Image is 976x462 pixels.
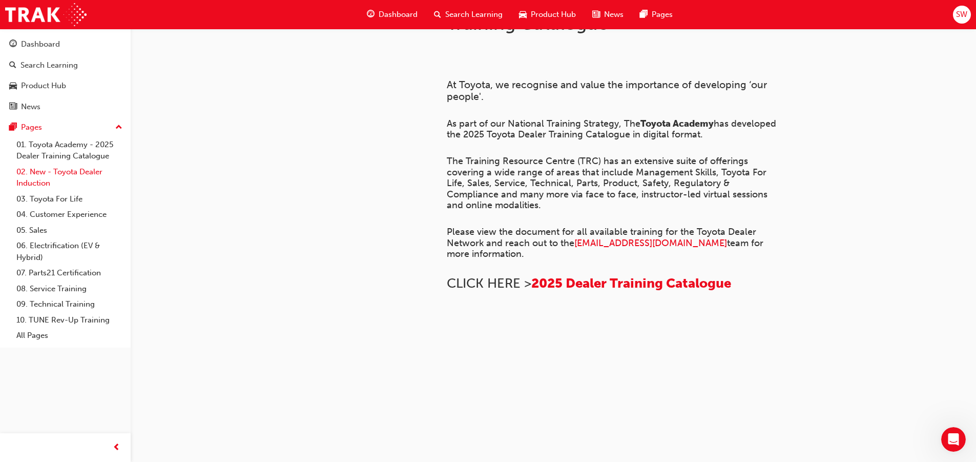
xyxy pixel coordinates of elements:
span: Pages [652,9,673,21]
a: 01. Toyota Academy - 2025 Dealer Training Catalogue [12,137,127,164]
a: 2025 Dealer Training Catalogue [531,275,731,291]
span: Search Learning [445,9,503,21]
span: SW [956,9,967,21]
button: SW [953,6,971,24]
iframe: Intercom live chat [941,427,966,452]
span: CLICK HERE > [447,275,531,291]
a: 09. Technical Training [12,296,127,312]
span: Product Hub [531,9,576,21]
span: prev-icon [113,441,120,454]
span: news-icon [9,103,17,112]
a: 04. Customer Experience [12,207,127,223]
span: Toyota Academy [640,118,714,129]
a: guage-iconDashboard [359,4,426,25]
div: Dashboard [21,38,60,50]
span: team for more information. [447,237,766,260]
span: pages-icon [9,123,17,132]
span: car-icon [519,8,527,21]
a: 10. TUNE Rev-Up Training [12,312,127,328]
a: News [4,97,127,116]
a: 05. Sales [12,223,127,238]
a: [EMAIL_ADDRESS][DOMAIN_NAME] [574,237,727,249]
span: news-icon [592,8,600,21]
span: Dashboard [379,9,418,21]
span: guage-icon [9,40,17,49]
span: has developed the 2025 Toyota Dealer Training Catalogue in digital format. [447,118,779,140]
a: Dashboard [4,35,127,54]
a: 02. New - Toyota Dealer Induction [12,164,127,191]
span: pages-icon [640,8,648,21]
a: All Pages [12,328,127,344]
a: news-iconNews [584,4,632,25]
a: 06. Electrification (EV & Hybrid) [12,238,127,265]
a: car-iconProduct Hub [511,4,584,25]
a: Search Learning [4,56,127,75]
span: search-icon [434,8,441,21]
a: 08. Service Training [12,281,127,297]
span: The Training Resource Centre (TRC) has an extensive suite of offerings covering a wide range of a... [447,155,770,211]
button: Pages [4,118,127,137]
a: Product Hub [4,76,127,95]
span: As part of our National Training Strategy, The [447,118,640,129]
span: guage-icon [367,8,375,21]
span: car-icon [9,82,17,91]
a: 03. Toyota For Life [12,191,127,207]
div: Pages [21,122,42,133]
span: At Toyota, we recognise and value the importance of developing ‘our people'. [447,79,770,103]
span: search-icon [9,61,16,70]
button: DashboardSearch LearningProduct HubNews [4,33,127,118]
div: News [21,101,40,113]
span: up-icon [115,121,122,134]
div: Search Learning [20,59,78,71]
img: Trak [5,3,87,26]
div: Product Hub [21,80,66,92]
a: search-iconSearch Learning [426,4,511,25]
span: News [604,9,624,21]
span: Please view the document for all available training for the Toyota Dealer Network and reach out t... [447,226,759,249]
a: 07. Parts21 Certification [12,265,127,281]
a: pages-iconPages [632,4,681,25]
